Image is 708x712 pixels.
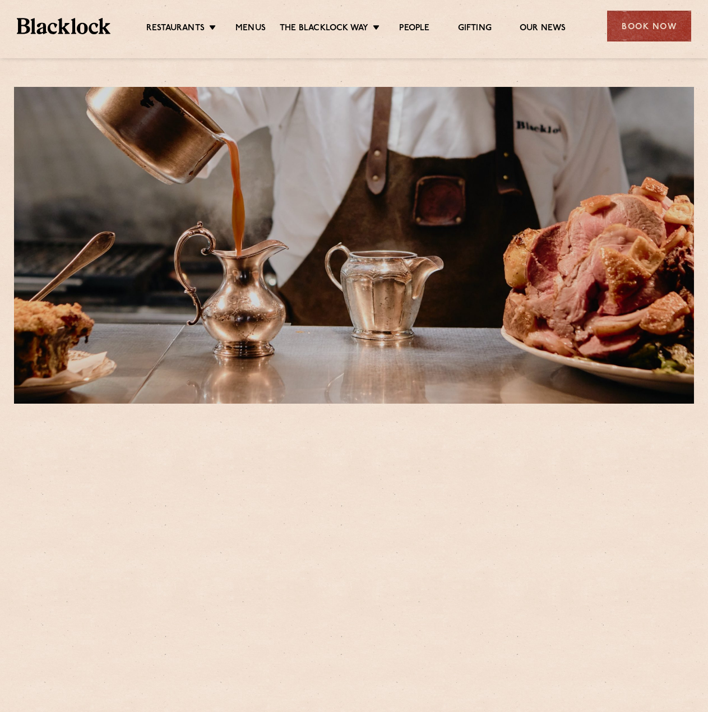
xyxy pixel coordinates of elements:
a: Restaurants [146,23,205,35]
a: Gifting [458,23,492,35]
img: BL_Textured_Logo-footer-cropped.svg [17,18,110,34]
a: Our News [520,23,566,35]
a: The Blacklock Way [280,23,368,35]
a: Menus [235,23,266,35]
a: People [399,23,429,35]
div: Book Now [607,11,691,41]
